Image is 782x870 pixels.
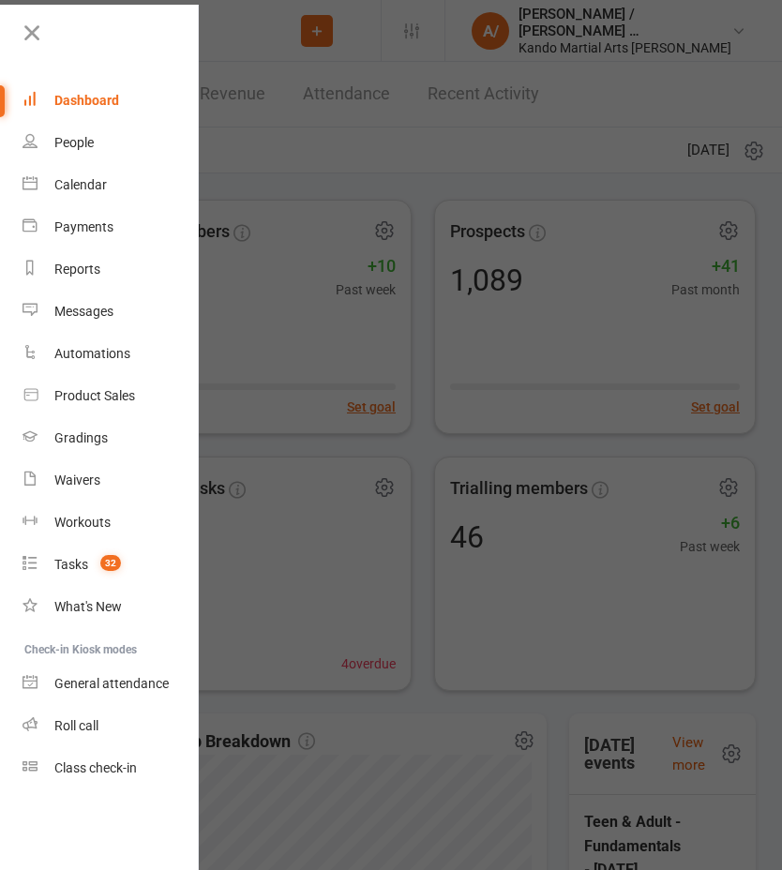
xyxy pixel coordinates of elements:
[54,557,88,572] div: Tasks
[23,747,200,789] a: Class kiosk mode
[54,388,135,403] div: Product Sales
[54,219,113,234] div: Payments
[54,515,111,530] div: Workouts
[23,459,200,502] a: Waivers
[54,177,107,192] div: Calendar
[23,122,200,164] a: People
[54,93,119,108] div: Dashboard
[23,586,200,628] a: What's New
[54,135,94,150] div: People
[23,164,200,206] a: Calendar
[100,555,121,571] span: 32
[54,304,113,319] div: Messages
[54,760,137,775] div: Class check-in
[23,375,200,417] a: Product Sales
[54,718,98,733] div: Roll call
[23,544,200,586] a: Tasks 32
[54,676,169,691] div: General attendance
[23,417,200,459] a: Gradings
[54,472,100,487] div: Waivers
[54,430,108,445] div: Gradings
[23,291,200,333] a: Messages
[54,599,122,614] div: What's New
[23,206,200,248] a: Payments
[23,333,200,375] a: Automations
[23,248,200,291] a: Reports
[23,502,200,544] a: Workouts
[54,262,100,277] div: Reports
[23,663,200,705] a: General attendance kiosk mode
[54,346,130,361] div: Automations
[23,80,200,122] a: Dashboard
[23,705,200,747] a: Roll call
